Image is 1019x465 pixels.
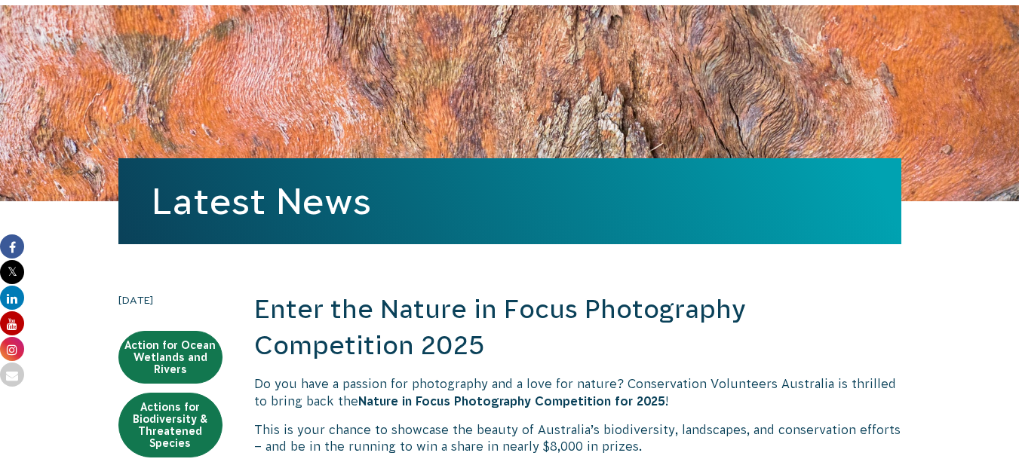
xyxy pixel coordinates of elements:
[254,421,901,455] p: This is your chance to showcase the beauty of Australia’s biodiversity, landscapes, and conservat...
[358,394,665,408] strong: Nature in Focus Photography Competition for 2025
[118,393,223,457] a: Actions for Biodiversity & Threatened Species
[118,292,223,308] time: [DATE]
[152,181,371,222] a: Latest News
[118,331,223,384] a: Action for Ocean Wetlands and Rivers
[254,375,901,409] p: Do you have a passion for photography and a love for nature? Conservation Volunteers Australia is...
[254,292,901,363] h2: Enter the Nature in Focus Photography Competition 2025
